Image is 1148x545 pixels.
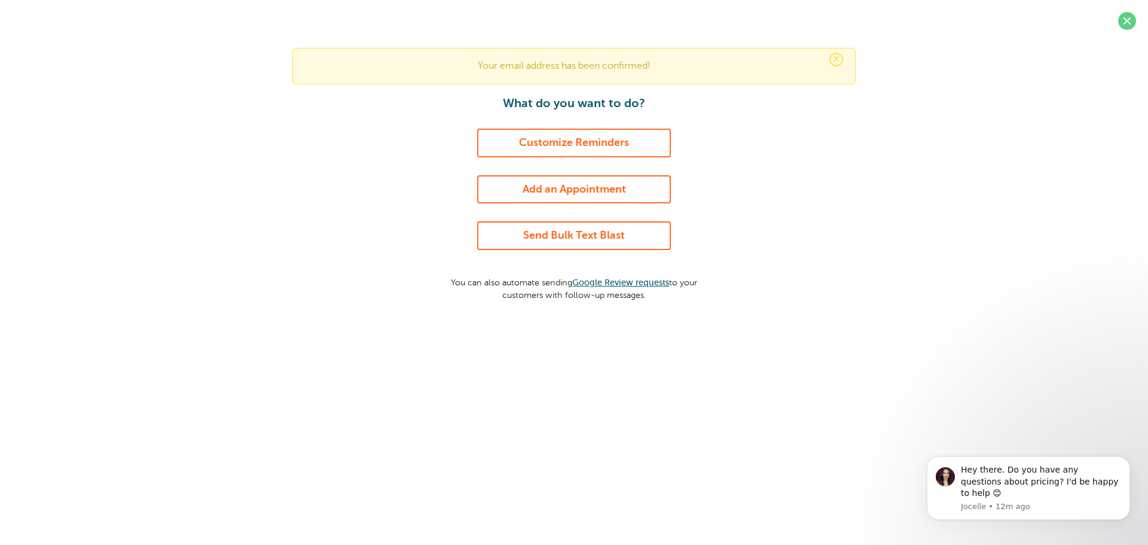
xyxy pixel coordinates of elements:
p: Your email address has been confirmed! [305,60,843,72]
a: Google Review requests [572,278,669,287]
a: Add an Appointment [477,175,671,204]
a: Customize Reminders [477,129,671,157]
a: Send Bulk Text Blast [477,221,671,250]
p: You can also automate sending to your customers with follow-up messages. [439,268,709,301]
h1: What do you want to do? [439,96,709,111]
span: × [829,53,843,66]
